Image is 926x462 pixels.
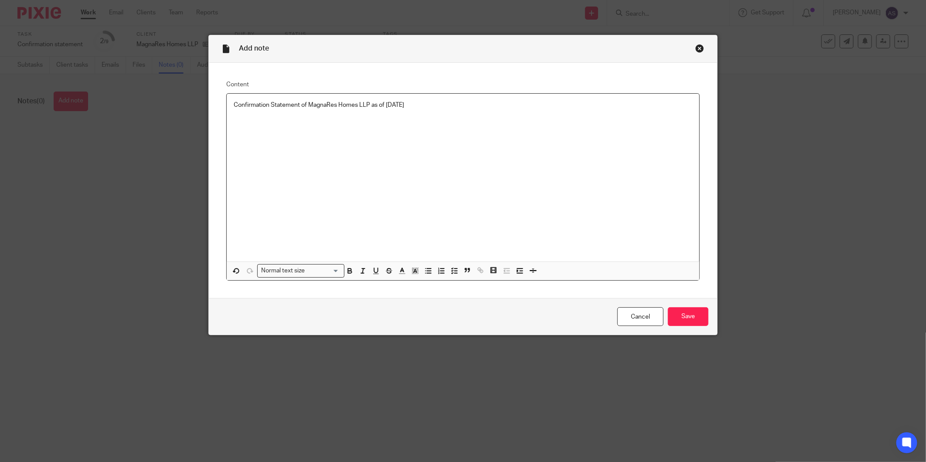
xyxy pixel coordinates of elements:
[695,44,704,53] div: Close this dialog window
[668,307,708,326] input: Save
[259,266,307,275] span: Normal text size
[239,45,269,52] span: Add note
[226,80,700,89] label: Content
[617,307,664,326] a: Cancel
[257,264,344,278] div: Search for option
[234,101,692,109] p: Confirmation Statement of MagnaRes Homes LLP as of [DATE]
[308,266,339,275] input: Search for option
